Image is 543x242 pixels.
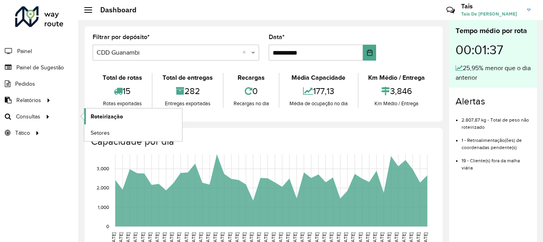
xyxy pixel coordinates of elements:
[442,2,459,19] a: Contato Rápido
[155,100,220,108] div: Entregas exportadas
[456,26,531,36] div: Tempo médio por rota
[456,36,531,63] div: 00:01:37
[242,48,249,57] span: Clear all
[93,32,150,42] label: Filtrar por depósito
[97,185,109,191] text: 2,000
[84,125,182,141] a: Setores
[95,73,150,83] div: Total de rotas
[91,136,435,148] h4: Capacidade por dia
[97,166,109,171] text: 3,000
[462,110,531,131] li: 2.807,87 kg - Total de peso não roteirizado
[281,83,355,100] div: 177,13
[91,129,110,137] span: Setores
[15,80,35,88] span: Pedidos
[106,224,109,229] text: 0
[16,112,40,121] span: Consultas
[17,47,32,55] span: Painel
[84,108,182,124] a: Roteirização
[91,112,123,121] span: Roteirização
[461,2,521,10] h3: Tais
[361,100,433,108] div: Km Médio / Entrega
[16,96,41,104] span: Relatórios
[361,83,433,100] div: 3,846
[98,205,109,210] text: 1,000
[226,83,277,100] div: 0
[92,6,137,14] h2: Dashboard
[361,73,433,83] div: Km Médio / Entrega
[281,73,355,83] div: Média Capacidade
[462,131,531,151] li: 1 - Retroalimentação(ões) de coordenadas pendente(s)
[363,45,376,61] button: Choose Date
[155,83,220,100] div: 282
[226,100,277,108] div: Recargas no dia
[462,151,531,171] li: 19 - Cliente(s) fora da malha viária
[456,63,531,83] div: 25,95% menor que o dia anterior
[281,100,355,108] div: Média de ocupação no dia
[155,73,220,83] div: Total de entregas
[226,73,277,83] div: Recargas
[456,96,531,107] h4: Alertas
[461,10,521,18] span: Tais De [PERSON_NAME]
[15,129,30,137] span: Tático
[95,83,150,100] div: 15
[16,63,64,72] span: Painel de Sugestão
[269,32,285,42] label: Data
[95,100,150,108] div: Rotas exportadas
